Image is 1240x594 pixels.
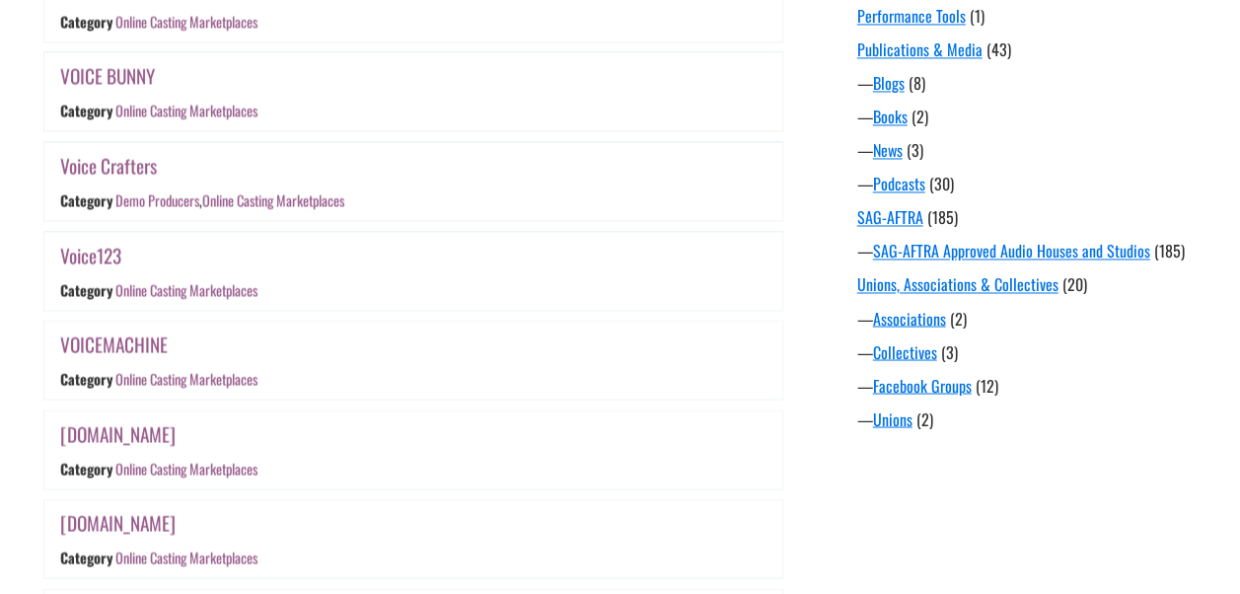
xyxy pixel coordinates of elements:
a: Online Casting Marketplaces [114,11,256,32]
div: Category [60,458,112,479]
div: Category [60,189,112,210]
span: (1) [970,4,985,28]
span: (3) [941,339,958,363]
div: — [857,239,1212,262]
div: , [114,189,343,210]
a: Demo Producers [114,189,198,210]
span: (2) [950,306,967,330]
div: — [857,138,1212,162]
a: Online Casting Marketplaces [201,189,343,210]
div: — [857,373,1212,397]
div: Category [60,11,112,32]
div: Category [60,279,112,300]
div: — [857,71,1212,95]
a: Blogs [873,71,905,95]
div: — [857,172,1212,195]
a: SAG-AFTRA Approved Audio Houses and Studios [873,239,1150,262]
div: Category [60,368,112,389]
span: (2) [912,105,928,128]
div: — [857,105,1212,128]
a: Books [873,105,908,128]
div: — [857,339,1212,363]
a: Online Casting Marketplaces [114,548,256,568]
a: Unions, Associations & Collectives [857,272,1058,296]
div: Category [60,548,112,568]
a: Voice Crafters [60,151,157,180]
span: (12) [976,373,998,397]
span: (185) [1154,239,1185,262]
a: Performance Tools [857,4,966,28]
div: — [857,407,1212,430]
a: [DOMAIN_NAME] [60,419,176,448]
a: Unions [873,407,912,430]
a: Facebook Groups [873,373,972,397]
a: VOICE BUNNY [60,61,155,90]
a: Associations [873,306,946,330]
span: (30) [929,172,954,195]
a: Online Casting Marketplaces [114,279,256,300]
a: Podcasts [873,172,925,195]
a: SAG-AFTRA [857,205,923,229]
a: VOICEMACHINE [60,330,168,358]
a: Voice123 [60,241,121,269]
a: Online Casting Marketplaces [114,458,256,479]
a: Online Casting Marketplaces [114,101,256,121]
span: (185) [927,205,958,229]
span: (20) [1062,272,1087,296]
a: News [873,138,903,162]
a: Online Casting Marketplaces [114,368,256,389]
span: (43) [986,37,1011,61]
a: Collectives [873,339,937,363]
span: (2) [916,407,933,430]
a: Publications & Media [857,37,983,61]
span: (8) [909,71,925,95]
div: Category [60,101,112,121]
span: (3) [907,138,923,162]
div: — [857,306,1212,330]
a: [DOMAIN_NAME] [60,508,176,537]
